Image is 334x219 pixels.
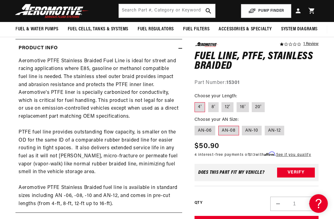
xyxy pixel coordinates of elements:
[133,22,178,37] summary: Fuel Regulators
[281,26,318,33] span: System Diagrams
[237,102,249,112] label: 16'
[13,4,91,18] img: Aeromotive
[221,102,233,112] label: 12'
[226,80,239,85] strong: 15301
[202,4,215,18] button: search button
[252,102,265,112] label: 20'
[214,22,276,37] summary: Accessories & Specialty
[195,79,319,87] div: Part Number:
[15,57,182,208] div: Aeromotive PTFE Stainless Braided Fuel Line is ideal for street and racing applications where E85...
[63,22,133,37] summary: Fuel Cells, Tanks & Systems
[277,168,315,177] button: Verify
[195,125,215,135] label: AN-06
[219,26,272,33] span: Accessories & Specialty
[195,102,205,112] label: 4'
[242,125,262,135] label: AN-10
[119,4,215,18] input: Search by Part Number, Category or Keyword
[218,125,239,135] label: AN-08
[265,125,284,135] label: AN-12
[208,102,219,112] label: 8'
[276,153,311,157] a: See if you qualify - Learn more about Affirm Financing (opens in modal)
[195,152,311,158] p: 4 interest-free payments of with .
[303,42,319,46] a: 1 reviews
[11,22,63,37] summary: Fuel & Water Pumps
[276,22,322,37] summary: System Diagrams
[195,141,220,152] span: $50.90
[15,26,58,33] span: Fuel & Water Pumps
[195,93,238,99] legend: Choose your Length:
[178,22,214,37] summary: Fuel Filters
[195,200,202,205] label: QTY
[183,26,209,33] span: Fuel Filters
[241,4,291,18] button: PUMP FINDER
[249,153,255,157] span: $13
[138,26,174,33] span: Fuel Regulators
[195,51,319,71] h1: Fuel Line, PTFE, Stainless Braided
[19,44,58,52] h2: Product Info
[198,170,265,175] div: Does This part fit My vehicle?
[195,116,239,123] legend: Choose your AN Size:
[264,151,275,156] span: Affirm
[15,39,182,57] summary: Product Info
[68,26,128,33] span: Fuel Cells, Tanks & Systems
